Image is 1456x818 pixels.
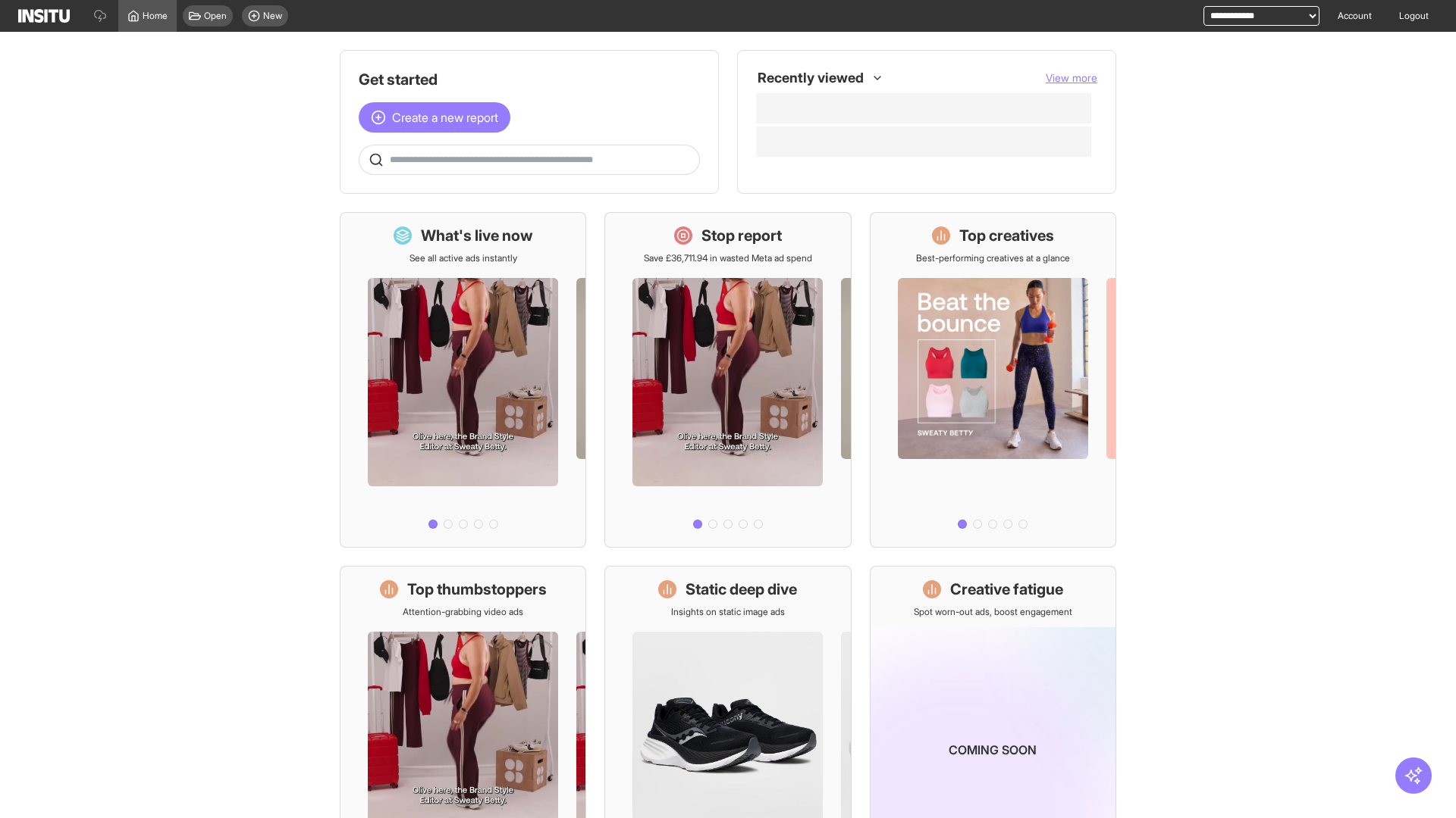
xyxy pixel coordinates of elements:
[870,212,1116,548] a: Top creativesBest-performing creatives at a glance
[403,606,523,618] p: Attention-grabbing video ads
[604,212,851,548] a: Stop reportSave £36,711.94 in wasted Meta ad spend
[204,10,227,22] span: Open
[916,252,1070,264] p: Best-performing creatives at a glance
[421,225,533,246] h1: What's live now
[1046,70,1097,86] button: View more
[359,102,510,133] button: Create a new report
[407,579,547,600] h1: Top thumbstoppers
[671,606,785,618] p: Insights on static image ads
[263,10,282,22] span: New
[18,9,70,23] img: Logo
[392,108,498,126] span: Create a new report
[1046,71,1097,84] span: View more
[340,212,586,548] a: What's live nowSee all active ads instantly
[143,10,168,22] span: Home
[359,69,700,90] h1: Get started
[644,252,812,264] p: Save £36,711.94 in wasted Meta ad spend
[686,579,797,600] h1: Static deep dive
[701,225,782,246] h1: Stop report
[959,225,1054,246] h1: Top creatives
[409,252,517,264] p: See all active ads instantly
